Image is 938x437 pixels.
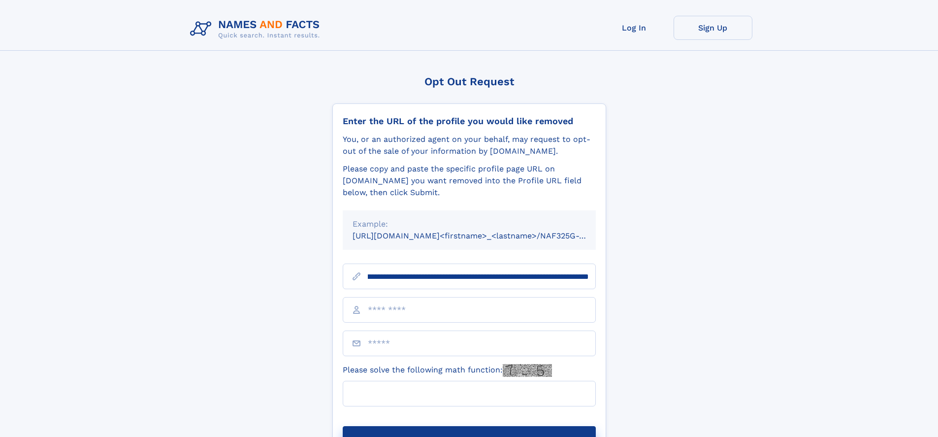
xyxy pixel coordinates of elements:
[343,364,552,377] label: Please solve the following math function:
[332,75,606,88] div: Opt Out Request
[186,16,328,42] img: Logo Names and Facts
[343,116,596,127] div: Enter the URL of the profile you would like removed
[343,134,596,157] div: You, or an authorized agent on your behalf, may request to opt-out of the sale of your informatio...
[353,218,586,230] div: Example:
[343,163,596,199] div: Please copy and paste the specific profile page URL on [DOMAIN_NAME] you want removed into the Pr...
[674,16,752,40] a: Sign Up
[353,231,615,240] small: [URL][DOMAIN_NAME]<firstname>_<lastname>/NAF325G-xxxxxxxx
[595,16,674,40] a: Log In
